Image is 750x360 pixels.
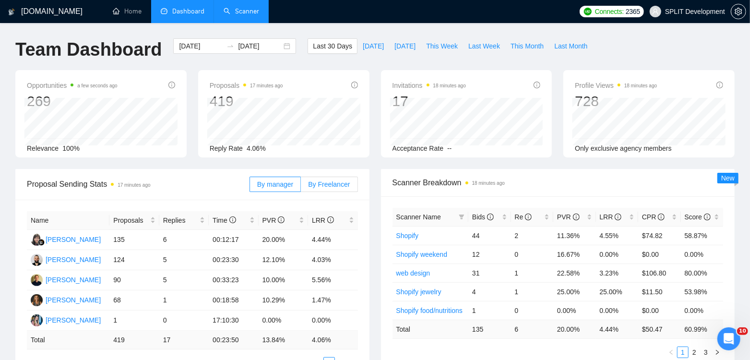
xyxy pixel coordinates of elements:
[396,232,419,240] a: Shopify
[553,282,595,301] td: 25.00%
[109,211,159,230] th: Proposals
[159,331,209,349] td: 17
[308,250,357,270] td: 4.03%
[737,327,748,335] span: 10
[179,41,223,51] input: Start date
[459,214,464,220] span: filter
[596,320,638,338] td: 4.44 %
[447,144,452,152] span: --
[677,347,689,358] li: 1
[468,264,511,282] td: 31
[681,320,724,338] td: 60.99 %
[327,216,334,223] span: info-circle
[308,270,357,290] td: 5.56%
[27,144,59,152] span: Relevance
[553,226,595,245] td: 11.36%
[109,230,159,250] td: 135
[109,290,159,311] td: 68
[31,316,101,324] a: AT[PERSON_NAME]
[393,92,466,110] div: 17
[596,301,638,320] td: 0.00%
[396,269,430,277] a: web design
[468,301,511,320] td: 1
[731,4,746,19] button: setting
[689,347,700,358] li: 2
[596,282,638,301] td: 25.00%
[46,254,101,265] div: [PERSON_NAME]
[46,315,101,325] div: [PERSON_NAME]
[689,347,700,358] a: 2
[505,38,549,54] button: This Month
[77,83,117,88] time: a few seconds ago
[46,234,101,245] div: [PERSON_NAME]
[472,213,494,221] span: Bids
[624,83,657,88] time: 18 minutes ago
[468,282,511,301] td: 4
[159,311,209,331] td: 0
[584,8,592,15] img: upwork-logo.png
[259,250,308,270] td: 12.10%
[209,311,258,331] td: 17:10:30
[681,301,724,320] td: 0.00%
[27,211,109,230] th: Name
[457,210,466,224] span: filter
[553,320,595,338] td: 20.00 %
[534,82,540,88] span: info-circle
[681,282,724,301] td: 53.98%
[109,331,159,349] td: 419
[308,290,357,311] td: 1.47%
[250,83,283,88] time: 17 minutes ago
[721,174,735,182] span: New
[308,331,357,349] td: 4.06 %
[681,226,724,245] td: 58.87%
[472,180,505,186] time: 18 minutes ago
[168,82,175,88] span: info-circle
[595,6,624,17] span: Connects:
[209,230,258,250] td: 00:12:17
[626,6,640,17] span: 2365
[701,347,711,358] a: 3
[163,215,198,226] span: Replies
[31,294,43,306] img: NK
[553,245,595,264] td: 16.67%
[468,245,511,264] td: 12
[209,290,258,311] td: 00:18:58
[172,7,204,15] span: Dashboard
[511,226,553,245] td: 2
[259,311,308,331] td: 0.00%
[210,144,243,152] span: Reply Rate
[642,213,665,221] span: CPR
[312,216,334,224] span: LRR
[685,213,711,221] span: Score
[262,216,285,224] span: PVR
[596,245,638,264] td: 0.00%
[716,82,723,88] span: info-circle
[159,290,209,311] td: 1
[393,144,444,152] span: Acceptance Rate
[511,282,553,301] td: 1
[557,213,580,221] span: PVR
[596,264,638,282] td: 3.23%
[421,38,463,54] button: This Week
[573,214,580,220] span: info-circle
[226,42,234,50] span: swap-right
[38,239,45,246] img: gigradar-bm.png
[238,41,282,51] input: End date
[396,213,441,221] span: Scanner Name
[666,347,677,358] li: Previous Page
[468,320,511,338] td: 135
[259,230,308,250] td: 20.00%
[615,214,621,220] span: info-circle
[511,245,553,264] td: 0
[31,296,101,303] a: NK[PERSON_NAME]
[278,216,285,223] span: info-circle
[525,214,532,220] span: info-circle
[109,250,159,270] td: 124
[515,213,532,221] span: Re
[27,80,118,91] span: Opportunities
[553,264,595,282] td: 22.58%
[511,41,544,51] span: This Month
[658,214,665,220] span: info-circle
[731,8,746,15] span: setting
[712,347,723,358] button: right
